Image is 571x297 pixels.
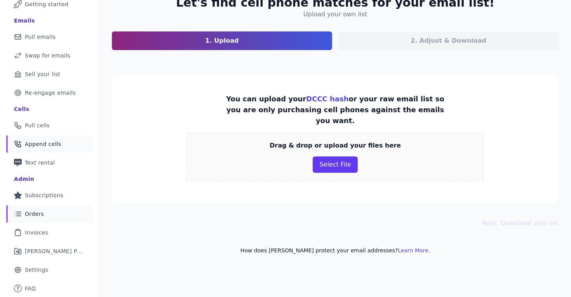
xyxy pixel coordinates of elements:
[6,135,93,153] a: Append cells
[25,33,56,41] span: Pull emails
[6,47,93,64] a: Swap for emails
[6,243,93,260] a: [PERSON_NAME] Performance
[270,141,401,150] p: Drag & drop or upload your files here
[14,175,34,183] div: Admin
[6,280,93,297] a: FAQ
[14,17,35,24] div: Emails
[313,156,357,173] button: Select File
[25,266,48,274] span: Settings
[6,117,93,134] a: Pull cells
[6,187,93,204] a: Subscriptions
[205,36,239,45] p: 1. Upload
[112,31,332,50] a: 1. Upload
[25,285,36,292] span: FAQ
[25,191,63,199] span: Subscriptions
[25,52,70,59] span: Swap for emails
[25,140,61,148] span: Append cells
[306,95,348,103] a: DCCC hash
[25,70,60,78] span: Sell your list
[482,219,559,228] button: Next: Download your list
[112,247,559,254] p: How does [PERSON_NAME] protect your email addresses?
[6,261,93,278] a: Settings
[25,122,50,129] span: Pull cells
[6,66,93,83] a: Sell your list
[25,247,84,255] span: [PERSON_NAME] Performance
[6,154,93,171] a: Text rental
[224,94,447,126] p: You can upload your or your raw email list so you are only purchasing cell phones against the ema...
[6,84,93,101] a: Re-engage emails
[411,36,486,45] p: 2. Adjust & Download
[6,205,93,222] a: Orders
[6,28,93,45] a: Pull emails
[398,247,430,254] button: Learn More.
[6,224,93,241] a: Invoices
[25,210,44,218] span: Orders
[25,89,76,97] span: Re-engage emails
[25,0,68,8] span: Getting started
[25,229,48,236] span: Invoices
[303,10,367,19] h4: Upload your own list
[25,159,55,167] span: Text rental
[14,105,29,113] div: Cells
